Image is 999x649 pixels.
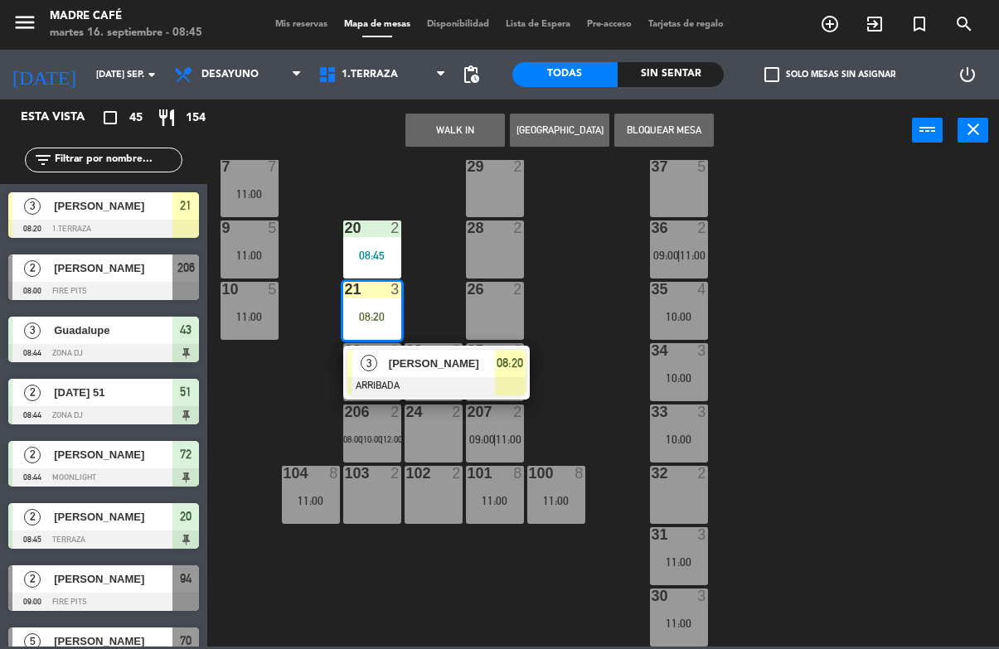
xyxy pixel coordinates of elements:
[650,433,708,445] div: 10:00
[24,322,41,339] span: 3
[180,506,192,526] span: 20
[468,466,468,481] div: 101
[50,25,202,41] div: martes 16. septiembre - 08:45
[33,150,53,170] i: filter_list
[406,343,407,358] div: 23
[129,109,143,128] span: 45
[529,466,530,481] div: 100
[697,404,707,419] div: 3
[180,320,192,340] span: 43
[180,382,192,402] span: 51
[912,118,943,143] button: power_input
[820,14,840,34] i: add_circle_outline
[513,282,523,297] div: 2
[12,10,37,35] i: menu
[697,282,707,297] div: 4
[650,311,708,322] div: 10:00
[222,220,223,235] div: 9
[468,343,468,358] div: 25
[267,20,336,29] span: Mis reservas
[512,62,618,87] div: Todas
[54,197,172,215] span: [PERSON_NAME]
[697,220,707,235] div: 2
[221,249,279,261] div: 11:00
[50,8,202,25] div: Madre Café
[452,466,462,481] div: 2
[24,571,41,588] span: 2
[221,311,279,322] div: 11:00
[513,343,523,358] div: 2
[100,108,120,128] i: crop_square
[345,343,346,358] div: 22
[390,404,400,419] div: 2
[390,343,400,358] div: 2
[406,466,407,481] div: 102
[390,220,400,235] div: 2
[180,569,192,588] span: 94
[24,509,41,525] span: 2
[180,196,192,216] span: 21
[697,466,707,481] div: 2
[614,114,714,147] button: Bloquear Mesa
[963,119,983,139] i: close
[54,384,172,401] span: [DATE] 51
[958,65,977,85] i: power_settings_new
[468,282,468,297] div: 26
[345,282,346,297] div: 21
[513,220,523,235] div: 2
[345,404,346,419] div: 206
[180,444,192,464] span: 72
[12,10,37,41] button: menu
[405,114,505,147] button: WALK IN
[157,108,177,128] i: restaurant
[343,434,362,444] span: 08:00
[496,433,521,446] span: 11:00
[680,249,706,262] span: 11:00
[201,69,259,80] span: Desayuno
[142,65,162,85] i: arrow_drop_down
[640,20,732,29] span: Tarjetas de regalo
[697,588,707,603] div: 3
[54,508,172,525] span: [PERSON_NAME]
[419,20,497,29] span: Disponibilidad
[389,355,495,372] span: [PERSON_NAME]
[53,151,182,169] input: Filtrar por nombre...
[650,556,708,568] div: 11:00
[390,466,400,481] div: 2
[268,159,278,174] div: 7
[764,67,895,82] label: Solo mesas sin asignar
[497,20,579,29] span: Lista de Espera
[468,404,468,419] div: 207
[461,65,481,85] span: pending_actions
[497,353,523,373] span: 08:20
[390,282,400,297] div: 3
[363,434,382,444] span: 10:00
[909,14,929,34] i: turned_in_not
[361,434,363,444] span: |
[764,67,779,82] span: check_box_outline_blank
[284,466,284,481] div: 104
[942,10,987,38] span: BUSCAR
[361,355,377,371] span: 3
[513,404,523,419] div: 2
[24,260,41,277] span: 2
[336,20,419,29] span: Mapa de mesas
[807,10,852,38] span: RESERVAR MESA
[579,20,640,29] span: Pre-acceso
[510,114,609,147] button: [GEOGRAPHIC_DATA]
[468,159,468,174] div: 29
[381,434,383,444] span: |
[527,495,585,506] div: 11:00
[575,466,584,481] div: 8
[54,570,172,588] span: [PERSON_NAME]
[221,188,279,200] div: 11:00
[958,118,988,143] button: close
[897,10,942,38] span: Reserva especial
[865,14,885,34] i: exit_to_app
[452,343,462,358] div: 8
[513,466,523,481] div: 8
